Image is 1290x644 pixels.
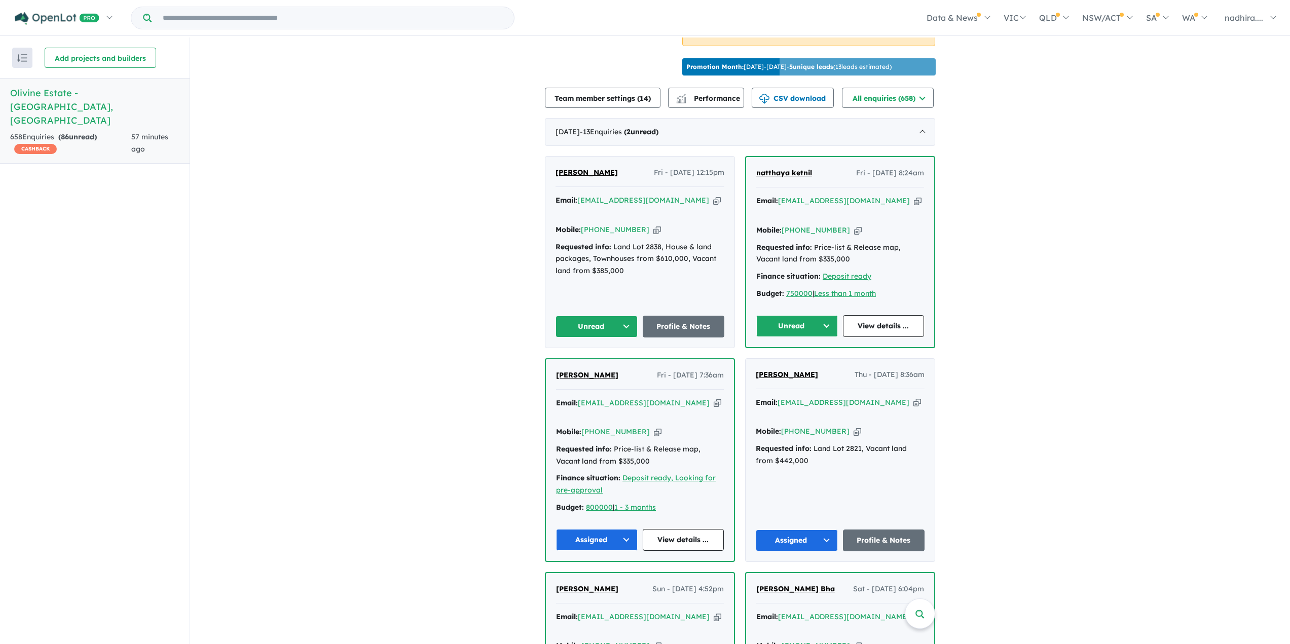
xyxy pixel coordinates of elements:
span: natthaya ketnil [756,168,812,177]
button: Add projects and builders [45,48,156,68]
span: 14 [640,94,648,103]
strong: Requested info: [556,242,611,251]
a: [EMAIL_ADDRESS][DOMAIN_NAME] [778,196,910,205]
a: [PHONE_NUMBER] [581,225,649,234]
span: Performance [678,94,740,103]
a: [EMAIL_ADDRESS][DOMAIN_NAME] [778,398,909,407]
span: - 13 Enquir ies [580,127,658,136]
span: [PERSON_NAME] [556,370,618,380]
strong: Email: [756,612,778,621]
strong: ( unread) [58,132,97,141]
img: bar-chart.svg [676,97,686,103]
span: Fri - [DATE] 8:24am [856,167,924,179]
b: 5 unique leads [789,63,833,70]
button: Copy [854,426,861,437]
span: [PERSON_NAME] Bha [756,584,835,593]
span: 2 [626,127,631,136]
a: [PHONE_NUMBER] [782,225,850,235]
a: [EMAIL_ADDRESS][DOMAIN_NAME] [578,398,710,407]
button: Team member settings (14) [545,88,660,108]
button: Copy [914,196,922,206]
div: | [556,502,724,514]
button: Unread [556,316,638,337]
a: [PERSON_NAME] [556,583,618,595]
span: [PERSON_NAME] [756,370,818,379]
h5: Olivine Estate - [GEOGRAPHIC_DATA] , [GEOGRAPHIC_DATA] [10,86,179,127]
strong: Requested info: [556,444,612,453]
div: [DATE] [545,118,935,146]
img: sort.svg [17,54,27,62]
a: [EMAIL_ADDRESS][DOMAIN_NAME] [578,612,710,621]
a: [EMAIL_ADDRESS][DOMAIN_NAME] [577,196,709,205]
a: [PHONE_NUMBER] [781,427,850,436]
button: Assigned [556,529,638,551]
a: View details ... [643,529,724,551]
a: Profile & Notes [843,529,925,551]
span: [PERSON_NAME] [556,168,618,177]
a: [PHONE_NUMBER] [581,427,650,436]
strong: Email: [556,196,577,205]
button: Copy [714,612,721,622]
strong: Finance situation: [556,473,620,482]
a: 750000 [786,289,813,298]
div: Land Lot 2821, Vacant land from $442,000 [756,443,925,467]
strong: Mobile: [556,427,581,436]
p: [DATE] - [DATE] - ( 13 leads estimated) [686,62,892,71]
button: Performance [668,88,744,108]
button: Assigned [756,529,838,551]
a: Less than 1 month [814,289,876,298]
strong: Budget: [556,503,584,512]
span: Fri - [DATE] 7:36am [657,369,724,382]
a: Profile & Notes [643,316,725,337]
strong: Email: [756,196,778,205]
button: Copy [913,397,921,408]
strong: Mobile: [556,225,581,234]
button: Copy [854,225,862,236]
div: Land Lot 2838, House & land packages, Townhouses from $610,000, Vacant land from $385,000 [556,241,724,277]
span: nadhira.... [1225,13,1263,23]
strong: Email: [556,398,578,407]
button: Copy [713,195,721,206]
strong: Email: [556,612,578,621]
a: View details ... [843,315,925,337]
button: Copy [654,427,661,437]
strong: Budget: [756,289,784,298]
strong: Mobile: [756,225,782,235]
span: Sat - [DATE] 6:04pm [853,583,924,595]
a: Deposit ready, Looking for pre-approval [556,473,716,495]
img: download icon [759,94,769,104]
strong: Requested info: [756,243,812,252]
img: line-chart.svg [677,94,686,99]
a: [EMAIL_ADDRESS][DOMAIN_NAME] [778,612,910,621]
a: 1 - 3 months [614,503,656,512]
span: CASHBACK [14,144,57,154]
span: Sun - [DATE] 4:52pm [652,583,724,595]
a: natthaya ketnil [756,167,812,179]
button: Unread [756,315,838,337]
a: [PERSON_NAME] [756,369,818,381]
input: Try estate name, suburb, builder or developer [154,7,512,29]
img: Openlot PRO Logo White [15,12,99,25]
span: 86 [61,132,69,141]
div: Price-list & Release map, Vacant land from $335,000 [756,242,924,266]
strong: Requested info: [756,444,812,453]
div: 658 Enquir ies [10,131,131,156]
span: Thu - [DATE] 8:36am [855,369,925,381]
u: 800000 [586,503,613,512]
button: Copy [653,224,661,235]
a: [PERSON_NAME] [556,369,618,382]
a: Deposit ready [823,272,871,281]
strong: Email: [756,398,778,407]
strong: ( unread) [624,127,658,136]
a: [PERSON_NAME] Bha [756,583,835,595]
a: [PERSON_NAME] [556,167,618,179]
button: All enquiries (658) [842,88,934,108]
button: Copy [714,398,721,408]
div: Price-list & Release map, Vacant land from $335,000 [556,443,724,468]
button: CSV download [752,88,834,108]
